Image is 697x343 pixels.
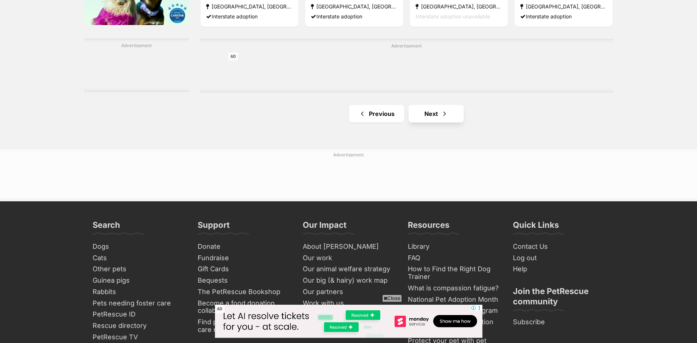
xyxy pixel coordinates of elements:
[90,332,187,343] a: PetRescue TV
[93,220,120,234] h3: Search
[382,294,402,302] span: Close
[405,294,503,305] a: National Pet Adoption Month
[300,264,398,275] a: Our animal welfare strategy
[198,220,230,234] h3: Support
[513,220,559,234] h3: Quick Links
[195,275,292,286] a: Bequests
[520,11,607,21] div: Interstate adoption
[206,11,293,21] div: Interstate adoption
[513,286,605,311] h3: Join the PetRescue community
[408,220,449,234] h3: Resources
[349,105,404,123] a: Previous page
[300,298,398,309] a: Work with us
[195,264,292,275] a: Gift Cards
[416,13,490,20] span: Interstate adoption unavailable
[90,298,187,309] a: Pets needing foster care
[90,241,187,252] a: Dogs
[215,305,224,313] span: AD
[84,38,189,92] div: Advertisement
[510,264,608,275] a: Help
[228,52,585,85] iframe: Advertisement
[195,298,292,317] a: Become a food donation collaborator
[195,241,292,252] a: Donate
[300,252,398,264] a: Our work
[90,252,187,264] a: Cats
[300,241,398,252] a: About [PERSON_NAME]
[200,39,613,93] div: Advertisement
[195,252,292,264] a: Fundraise
[409,105,464,123] a: Next page
[195,317,292,335] a: Find pets needing foster care near you
[195,286,292,298] a: The PetRescue Bookshop
[311,11,398,21] div: Interstate adoption
[90,309,187,320] a: PetRescue ID
[311,1,398,11] strong: [GEOGRAPHIC_DATA], [GEOGRAPHIC_DATA]
[228,52,238,61] span: AD
[90,264,187,275] a: Other pets
[200,105,613,123] nav: Pagination
[303,220,346,234] h3: Our Impact
[510,317,608,328] a: Subscribe
[90,320,187,332] a: Rescue directory
[90,286,187,298] a: Rabbits
[510,241,608,252] a: Contact Us
[206,1,293,11] strong: [GEOGRAPHIC_DATA], [GEOGRAPHIC_DATA]
[405,241,503,252] a: Library
[300,286,398,298] a: Our partners
[405,252,503,264] a: FAQ
[510,252,608,264] a: Log out
[405,264,503,282] a: How to Find the Right Dog Trainer
[300,275,398,286] a: Our big (& hairy) work map
[405,283,503,294] a: What is compassion fatigue?
[520,1,607,11] strong: [GEOGRAPHIC_DATA], [GEOGRAPHIC_DATA]
[90,275,187,286] a: Guinea pigs
[416,1,502,11] strong: [GEOGRAPHIC_DATA], [GEOGRAPHIC_DATA]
